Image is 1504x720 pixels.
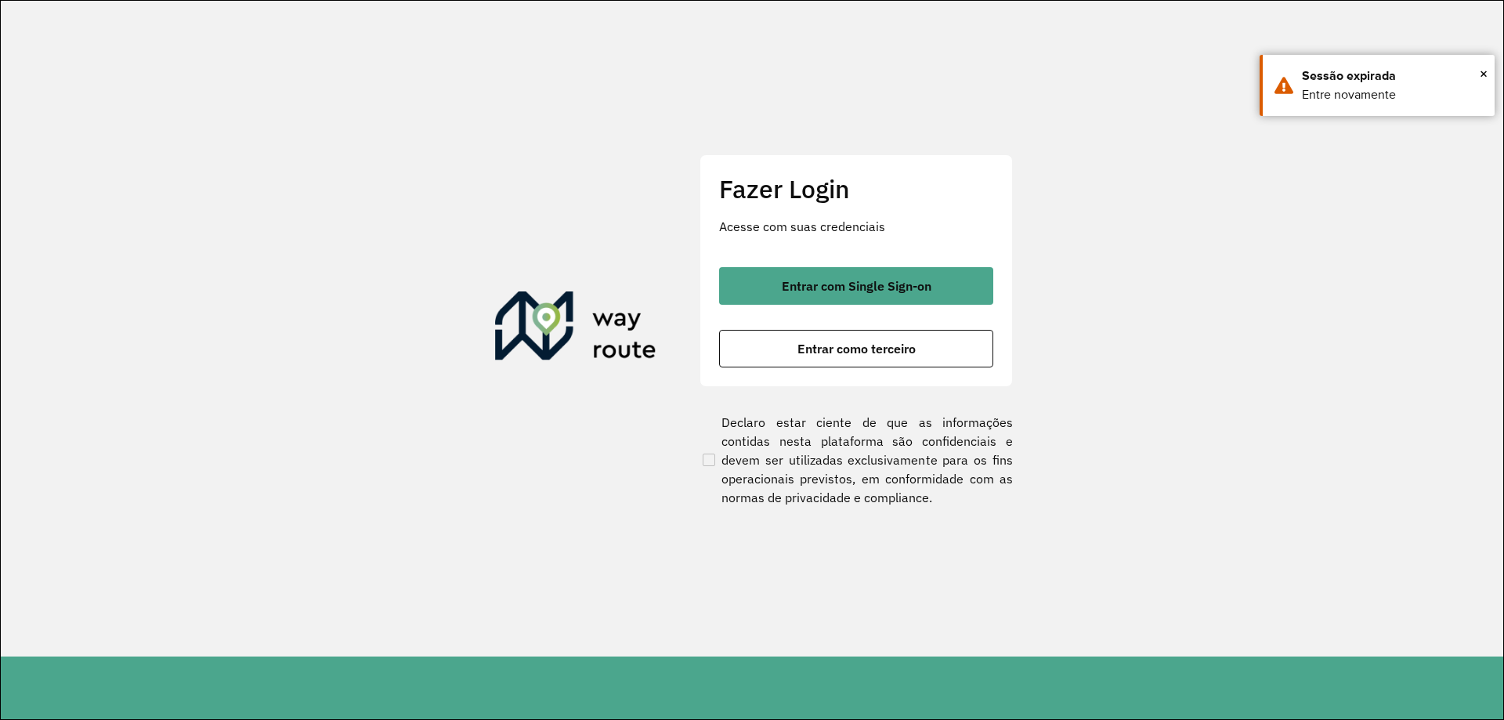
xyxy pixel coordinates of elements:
button: button [719,330,993,367]
img: Roteirizador AmbevTech [495,291,656,367]
span: × [1480,62,1488,85]
h2: Fazer Login [719,174,993,204]
p: Acesse com suas credenciais [719,217,993,236]
button: Close [1480,62,1488,85]
span: Entrar com Single Sign-on [782,280,931,292]
span: Entrar como terceiro [797,342,916,355]
div: Entre novamente [1302,85,1483,104]
div: Sessão expirada [1302,67,1483,85]
button: button [719,267,993,305]
label: Declaro estar ciente de que as informações contidas nesta plataforma são confidenciais e devem se... [700,413,1013,507]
